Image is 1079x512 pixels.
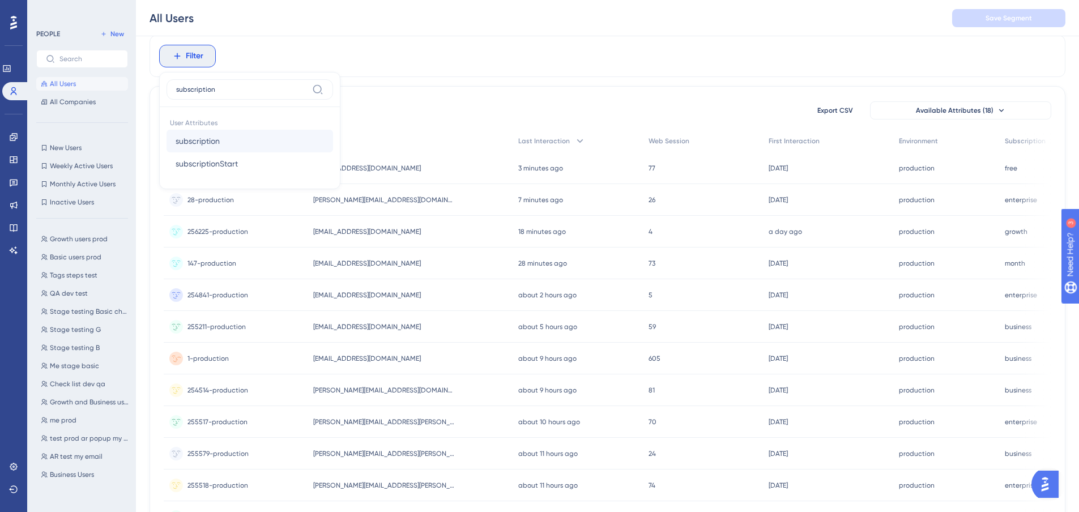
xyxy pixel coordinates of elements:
span: business [1005,354,1031,363]
button: Inactive Users [36,195,128,209]
span: production [899,227,935,236]
span: AR test my email [50,452,103,461]
span: First Interaction [769,136,820,146]
time: 3 minutes ago [518,164,563,172]
span: 28-production [187,195,234,204]
button: All Companies [36,95,128,109]
button: New [96,27,128,41]
span: 254841-production [187,291,248,300]
span: Last Interaction [518,136,570,146]
span: production [899,195,935,204]
span: month [1005,259,1025,268]
time: about 2 hours ago [518,291,577,299]
time: 28 minutes ago [518,259,567,267]
button: AR test my email [36,450,135,463]
span: [PERSON_NAME][EMAIL_ADDRESS][PERSON_NAME][DOMAIN_NAME][PERSON_NAME] [313,417,455,426]
time: [DATE] [769,323,788,331]
time: [DATE] [769,291,788,299]
span: Growth and Business users [50,398,130,407]
span: 605 [649,354,660,363]
span: 70 [649,417,656,426]
span: Me stage basic [50,361,99,370]
span: 59 [649,322,656,331]
span: 5 [649,291,652,300]
span: [EMAIL_ADDRESS][DOMAIN_NAME] [313,164,421,173]
time: about 9 hours ago [518,355,577,362]
span: Save Segment [986,14,1032,23]
time: [DATE] [769,259,788,267]
button: Stage testing Basic checklist [36,305,135,318]
span: Web Session [649,136,689,146]
span: Need Help? [27,3,71,16]
span: All Companies [50,97,96,106]
span: User Attributes [167,114,333,130]
span: Inactive Users [50,198,94,207]
time: about 10 hours ago [518,418,580,426]
span: Weekly Active Users [50,161,113,170]
span: test prod ar popup my email [50,434,130,443]
button: Stage testing B [36,341,135,355]
time: [DATE] [769,164,788,172]
span: production [899,259,935,268]
span: 147-production [187,259,236,268]
span: Available Attributes (18) [916,106,993,115]
input: Type the value [176,85,308,94]
span: Stage testing Basic checklist [50,307,130,316]
span: 73 [649,259,655,268]
time: [DATE] [769,481,788,489]
span: production [899,164,935,173]
span: 74 [649,481,655,490]
span: New Users [50,143,82,152]
button: subscriptionStart [167,152,333,175]
span: Environment [899,136,938,146]
span: enterprise [1005,291,1037,300]
button: Growth and Business users [36,395,135,409]
span: production [899,322,935,331]
span: Stage testing G [50,325,101,334]
span: [PERSON_NAME][EMAIL_ADDRESS][DOMAIN_NAME] [313,195,455,204]
span: QA dev test [50,289,88,298]
button: subscription [167,130,333,152]
span: All Users [50,79,76,88]
button: Available Attributes (18) [870,101,1051,120]
input: Search [59,55,118,63]
span: [EMAIL_ADDRESS][DOMAIN_NAME] [313,227,421,236]
button: Filter [159,45,216,67]
time: about 11 hours ago [518,481,578,489]
span: production [899,449,935,458]
span: enterprise [1005,417,1037,426]
span: subscriptionStart [176,157,238,170]
span: production [899,417,935,426]
time: [DATE] [769,450,788,458]
span: production [899,481,935,490]
button: New Users [36,141,128,155]
time: [DATE] [769,386,788,394]
button: Monthly Active Users [36,177,128,191]
span: 255211-production [187,322,246,331]
span: [EMAIL_ADDRESS][DOMAIN_NAME] [313,259,421,268]
span: 256225-production [187,227,248,236]
time: about 5 hours ago [518,323,577,331]
span: 1-production [187,354,229,363]
span: New [110,29,124,39]
time: [DATE] [769,418,788,426]
span: enterprise [1005,195,1037,204]
span: 77 [649,164,655,173]
time: about 9 hours ago [518,386,577,394]
time: [DATE] [769,355,788,362]
time: [DATE] [769,196,788,204]
span: 24 [649,449,656,458]
button: Tags steps test [36,268,135,282]
div: 3 [79,6,82,15]
span: Stage testing B [50,343,100,352]
span: 255518-production [187,481,248,490]
span: Basic users prod [50,253,101,262]
span: Growth users prod [50,234,108,244]
span: subscription [176,134,220,148]
button: test prod ar popup my email [36,432,135,445]
span: Business Users [50,470,94,479]
time: 18 minutes ago [518,228,566,236]
button: Basic users prod [36,250,135,264]
span: enterprise [1005,481,1037,490]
